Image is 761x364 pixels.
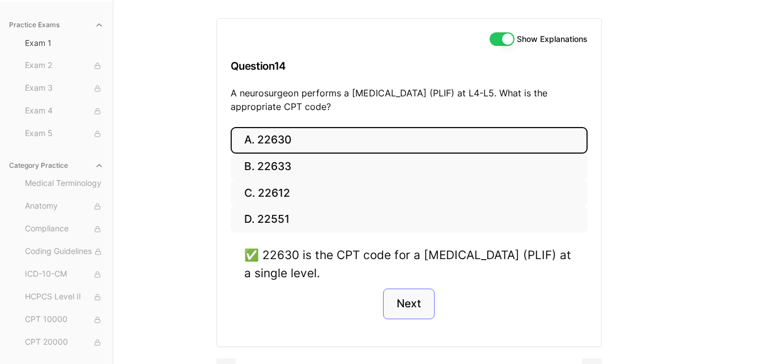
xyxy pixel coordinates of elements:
button: ICD-10-CM [20,265,108,283]
button: HCPCS Level II [20,288,108,306]
button: Exam 4 [20,102,108,120]
button: Next [383,289,435,319]
span: Coding Guidelines [25,246,104,258]
span: CPT 20000 [25,336,104,349]
button: CPT 10000 [20,311,108,329]
button: Category Practice [5,156,108,175]
span: ICD-10-CM [25,268,104,281]
button: Exam 1 [20,34,108,52]
button: Compliance [20,220,108,238]
label: Show Explanations [517,35,588,43]
button: A. 22630 [231,127,588,154]
span: HCPCS Level II [25,291,104,303]
h3: Question 14 [231,49,588,83]
button: Exam 5 [20,125,108,143]
div: ✅ 22630 is the CPT code for a [MEDICAL_DATA] (PLIF) at a single level. [244,246,574,281]
button: C. 22612 [231,180,588,206]
button: Coding Guidelines [20,243,108,261]
span: Exam 1 [25,37,104,49]
button: B. 22633 [231,154,588,180]
span: Exam 3 [25,82,104,95]
span: CPT 10000 [25,314,104,326]
p: A neurosurgeon performs a [MEDICAL_DATA] (PLIF) at L4-L5. What is the appropriate CPT code? [231,86,588,113]
span: Exam 4 [25,105,104,117]
button: Practice Exams [5,16,108,34]
span: Anatomy [25,200,104,213]
span: Medical Terminology [25,177,104,190]
button: CPT 20000 [20,333,108,352]
span: Exam 5 [25,128,104,140]
button: Anatomy [20,197,108,215]
button: Medical Terminology [20,175,108,193]
span: Compliance [25,223,104,235]
span: Exam 2 [25,60,104,72]
button: Exam 3 [20,79,108,98]
button: Exam 2 [20,57,108,75]
button: D. 22551 [231,206,588,233]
